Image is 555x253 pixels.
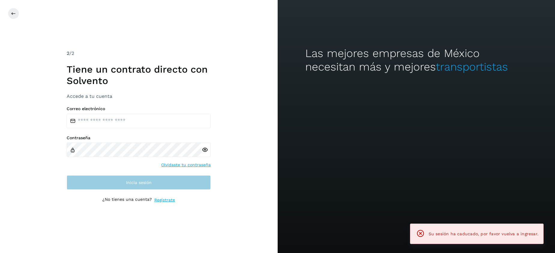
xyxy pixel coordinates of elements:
h3: Accede a tu cuenta [67,93,211,99]
span: transportistas [436,60,508,73]
button: Inicia sesión [67,175,211,190]
a: Olvidaste tu contraseña [161,162,211,168]
span: Su sesión ha caducado, por favor vuelva a ingresar. [429,231,538,236]
a: Regístrate [154,197,175,203]
h2: Las mejores empresas de México necesitan más y mejores [305,47,527,74]
p: ¿No tienes una cuenta? [102,197,152,203]
span: Inicia sesión [126,180,152,185]
label: Correo electrónico [67,106,211,111]
h1: Tiene un contrato directo con Solvento [67,64,211,87]
label: Contraseña [67,135,211,140]
div: /2 [67,50,211,57]
span: 2 [67,50,69,56]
